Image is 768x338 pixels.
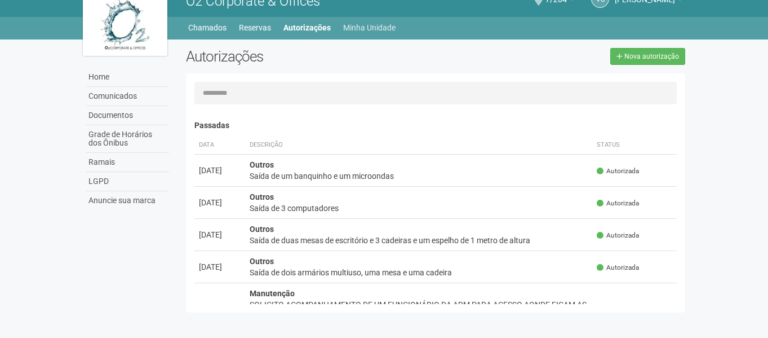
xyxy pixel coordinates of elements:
div: SOLICITO ACOMPANHAMENTO DE UM FUNCIONÁRIO DA ADM PARA ACESSO AONDE FICAM AS MÁQUINAS DE AR CONDIC... [250,299,588,333]
h2: Autorizações [186,48,427,65]
div: Saída de duas mesas de escritório e 3 cadeiras e um espelho de 1 metro de altura [250,235,588,246]
strong: Outros [250,192,274,201]
a: Documentos [86,106,169,125]
div: [DATE] [199,197,241,208]
a: Minha Unidade [343,20,396,36]
strong: Outros [250,257,274,266]
div: [DATE] [199,229,241,240]
a: Home [86,68,169,87]
span: Autorizada [597,199,639,208]
a: LGPD [86,172,169,191]
div: Saída de um banquinho e um microondas [250,170,588,182]
a: Ramais [86,153,169,172]
a: Autorizações [283,20,331,36]
span: Autorizada [597,263,639,273]
a: Chamados [188,20,227,36]
th: Status [592,136,677,155]
div: [DATE] [199,261,241,273]
a: Grade de Horários dos Ônibus [86,125,169,153]
th: Data [194,136,245,155]
div: [DATE] [199,165,241,176]
strong: Manutenção [250,289,295,298]
div: Saída de dois armários multiuso, uma mesa e uma cadeira [250,267,588,278]
a: Comunicados [86,87,169,106]
a: Nova autorização [610,48,685,65]
h4: Passadas [194,121,677,130]
span: Nova autorização [624,52,679,60]
a: Reservas [239,20,271,36]
th: Descrição [245,136,593,155]
strong: Outros [250,225,274,234]
span: Autorizada [597,166,639,176]
strong: Outros [250,160,274,169]
div: Saída de 3 computadores [250,203,588,214]
a: Anuncie sua marca [86,191,169,210]
span: Autorizada [597,231,639,240]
